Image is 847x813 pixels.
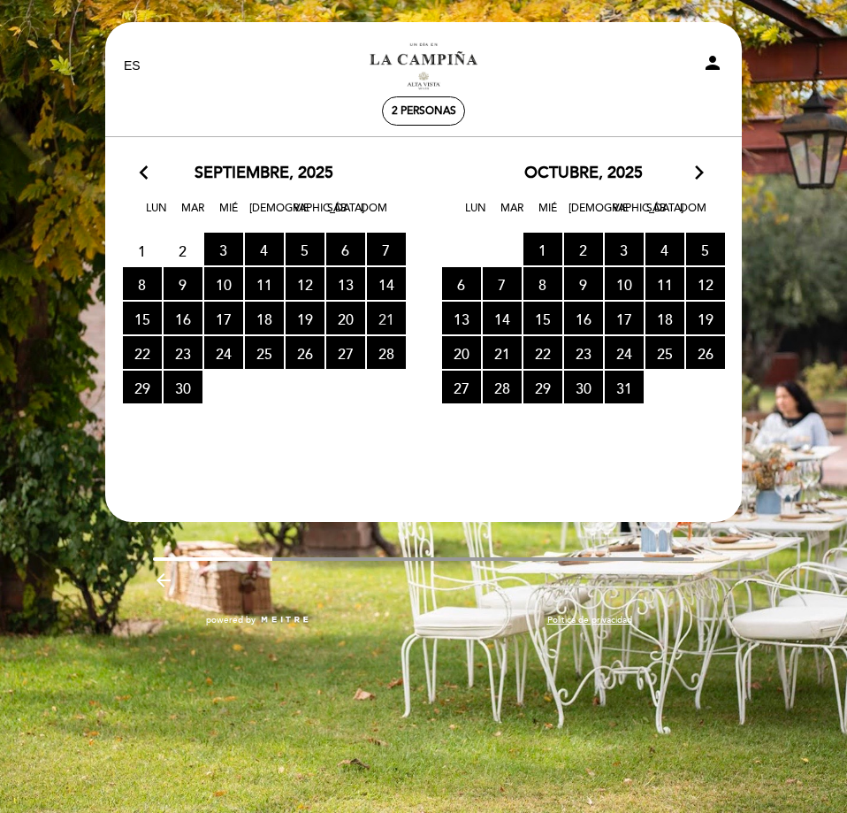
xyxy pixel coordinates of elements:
span: 12 [286,267,324,300]
span: 7 [483,267,522,300]
span: 13 [442,302,481,334]
span: Sáb [641,199,672,232]
span: 10 [605,267,644,300]
span: 9 [164,267,202,300]
span: 10 [204,267,243,300]
span: 24 [204,336,243,369]
span: 24 [605,336,644,369]
a: Política de privacidad [547,614,632,626]
span: 9 [564,267,603,300]
i: arrow_backward [153,570,174,591]
span: 25 [245,336,284,369]
span: 11 [645,267,684,300]
span: 16 [564,302,603,334]
span: [DEMOGRAPHIC_DATA] [249,199,280,232]
span: 28 [483,371,522,403]
span: 17 [204,302,243,334]
span: 2 [564,233,603,265]
span: 4 [645,233,684,265]
span: 23 [164,336,202,369]
span: 15 [523,302,562,334]
span: 19 [686,302,725,334]
span: 27 [326,336,365,369]
span: Dom [677,199,708,232]
span: octubre, 2025 [524,162,643,185]
i: person [702,52,723,73]
span: 6 [442,267,481,300]
span: 31 [605,371,644,403]
span: Dom [358,199,389,232]
span: 5 [286,233,324,265]
span: septiembre, 2025 [195,162,333,185]
span: 14 [483,302,522,334]
span: 5 [686,233,725,265]
span: 1 [523,233,562,265]
span: 3 [204,233,243,265]
span: 23 [564,336,603,369]
span: 11 [245,267,284,300]
span: [DEMOGRAPHIC_DATA] [568,199,599,232]
span: 20 [326,302,365,334]
span: 20 [442,336,481,369]
span: 29 [123,371,162,403]
span: 1 [123,234,162,266]
span: 18 [645,302,684,334]
span: 26 [686,336,725,369]
span: 16 [164,302,202,334]
span: Mié [213,199,244,232]
span: 14 [367,267,406,300]
span: Mar [177,199,208,232]
span: 7 [367,233,406,265]
span: 12 [686,267,725,300]
span: 30 [164,371,202,403]
span: 2 [164,234,202,266]
span: Vie [286,199,317,232]
a: powered by [206,614,310,626]
span: Vie [605,199,636,232]
span: 19 [286,302,324,334]
span: 17 [605,302,644,334]
span: 22 [123,336,162,369]
span: 13 [326,267,365,300]
span: Mié [532,199,563,232]
span: Lun [141,199,172,232]
span: 15 [123,302,162,334]
a: La Campiña - [GEOGRAPHIC_DATA] [313,42,534,90]
span: 27 [442,371,481,403]
span: 25 [645,336,684,369]
span: 28 [367,336,406,369]
i: arrow_forward_ios [691,162,707,185]
span: 22 [523,336,562,369]
span: 4 [245,233,284,265]
span: 8 [523,267,562,300]
span: 21 [483,336,522,369]
span: 26 [286,336,324,369]
span: Sáb [322,199,353,232]
span: 3 [605,233,644,265]
span: Mar [496,199,527,232]
span: Lun [460,199,491,232]
span: 8 [123,267,162,300]
img: MEITRE [260,616,310,625]
span: 30 [564,371,603,403]
span: 18 [245,302,284,334]
span: 21 [367,302,406,334]
span: 2 personas [392,104,456,118]
i: arrow_back_ios [140,162,156,185]
span: 29 [523,371,562,403]
span: 6 [326,233,365,265]
button: person [702,52,723,79]
span: powered by [206,614,256,626]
